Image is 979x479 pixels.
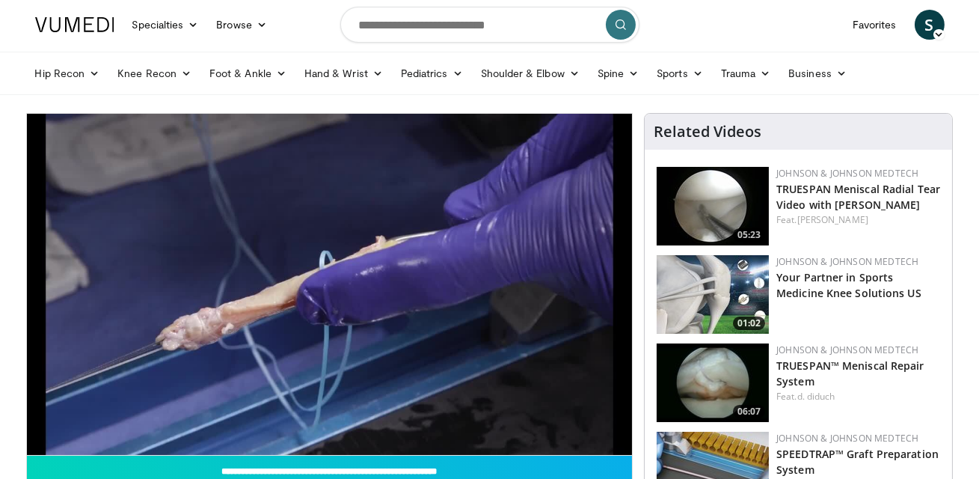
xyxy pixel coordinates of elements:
a: d. diduch [797,390,835,403]
a: Your Partner in Sports Medicine Knee Solutions US [776,270,921,300]
input: Search topics, interventions [340,7,639,43]
a: Trauma [712,58,780,88]
a: 05:23 [657,167,769,245]
a: S [915,10,945,40]
a: Business [779,58,856,88]
div: Feat. [776,213,940,227]
a: Johnson & Johnson MedTech [776,255,918,268]
video-js: Video Player [27,114,633,456]
a: Browse [207,10,276,40]
a: Johnson & Johnson MedTech [776,167,918,180]
a: Specialties [123,10,208,40]
a: Johnson & Johnson MedTech [776,432,918,445]
span: 05:23 [733,228,765,242]
h4: Related Videos [654,123,761,141]
img: e42d750b-549a-4175-9691-fdba1d7a6a0f.150x105_q85_crop-smart_upscale.jpg [657,344,769,422]
a: 01:02 [657,255,769,334]
a: Hand & Wrist [295,58,392,88]
a: [PERSON_NAME] [797,213,868,226]
a: TRUESPAN Meniscal Radial Tear Video with [PERSON_NAME] [776,182,940,212]
a: TRUESPAN™ Meniscal Repair System [776,359,924,388]
a: Shoulder & Elbow [472,58,589,88]
a: Pediatrics [392,58,472,88]
div: Feat. [776,390,940,403]
span: 06:07 [733,405,765,418]
a: Foot & Ankle [200,58,295,88]
a: 06:07 [657,344,769,422]
a: SPEEDTRAP™ Graft Preparation System [776,447,939,477]
a: Favorites [844,10,906,40]
img: VuMedi Logo [35,17,114,32]
span: 01:02 [733,317,765,330]
a: Hip Recon [26,58,109,88]
img: 0543fda4-7acd-4b5c-b055-3730b7e439d4.150x105_q85_crop-smart_upscale.jpg [657,255,769,334]
img: a9cbc79c-1ae4-425c-82e8-d1f73baa128b.150x105_q85_crop-smart_upscale.jpg [657,167,769,245]
a: Johnson & Johnson MedTech [776,344,918,356]
a: Spine [589,58,648,88]
a: Knee Recon [108,58,200,88]
a: Sports [648,58,712,88]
